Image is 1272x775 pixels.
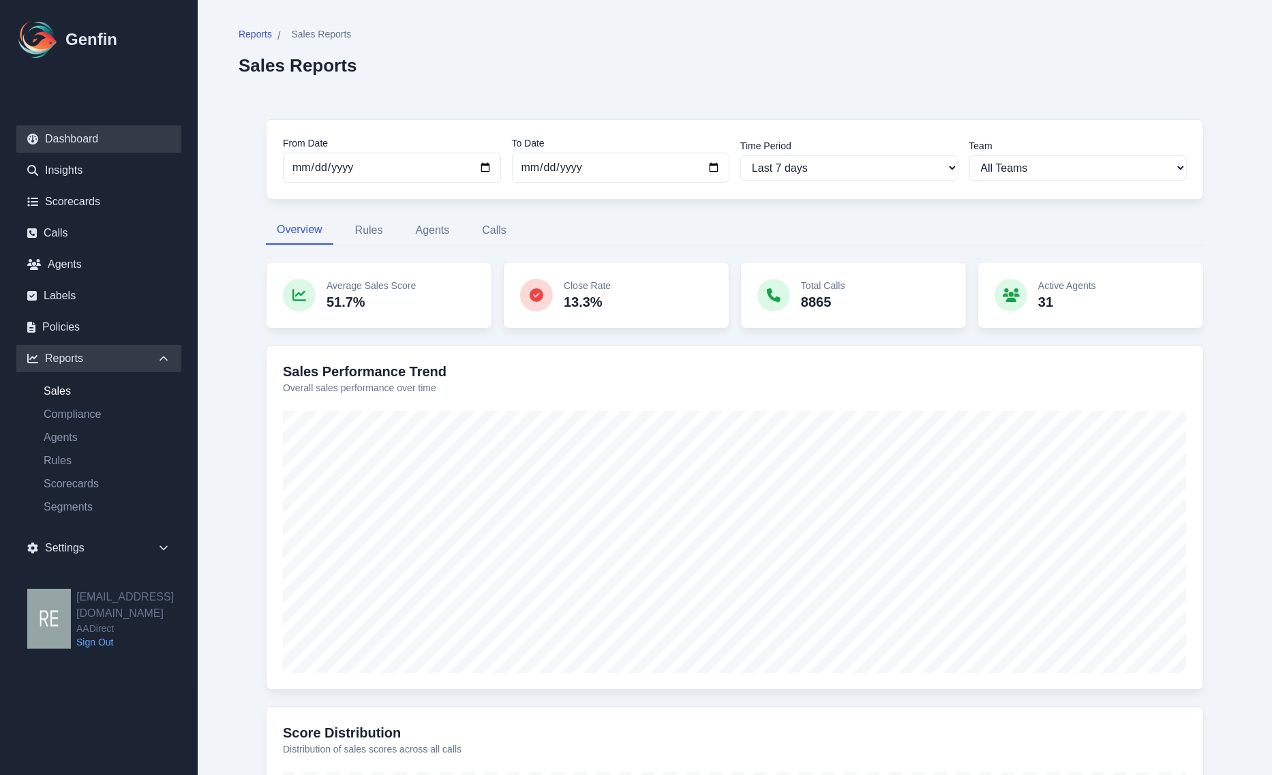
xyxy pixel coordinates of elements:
[33,429,181,446] a: Agents
[564,279,611,292] p: Close Rate
[291,27,351,41] span: Sales Reports
[239,27,272,41] span: Reports
[33,383,181,399] a: Sales
[16,18,60,61] img: Logo
[76,622,198,635] span: AADirect
[277,28,280,44] span: /
[16,157,181,184] a: Insights
[1038,279,1096,292] p: Active Agents
[16,314,181,341] a: Policies
[33,499,181,515] a: Segments
[76,635,198,649] a: Sign Out
[16,251,181,278] a: Agents
[283,723,1187,742] h3: Score Distribution
[239,55,357,76] h2: Sales Reports
[471,216,517,245] button: Calls
[65,29,117,50] h1: Genfin
[283,381,1187,395] p: Overall sales performance over time
[16,534,181,562] div: Settings
[16,282,181,309] a: Labels
[801,279,845,292] p: Total Calls
[327,292,416,311] p: 51.7%
[16,219,181,247] a: Calls
[405,216,461,245] button: Agents
[16,188,181,215] a: Scorecards
[33,406,181,423] a: Compliance
[283,742,1187,756] p: Distribution of sales scores across all calls
[76,589,198,622] h2: [EMAIL_ADDRESS][DOMAIN_NAME]
[16,345,181,372] div: Reports
[266,216,333,245] button: Overview
[740,139,958,153] label: Time Period
[16,125,181,153] a: Dashboard
[27,589,71,649] img: resqueda@aadirect.com
[283,362,1187,381] h3: Sales Performance Trend
[33,453,181,469] a: Rules
[969,139,1187,153] label: Team
[239,27,272,44] a: Reports
[512,136,730,150] label: To Date
[283,136,501,150] label: From Date
[801,292,845,311] p: 8865
[1038,292,1096,311] p: 31
[327,279,416,292] p: Average Sales Score
[33,476,181,492] a: Scorecards
[344,216,394,245] button: Rules
[564,292,611,311] p: 13.3%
